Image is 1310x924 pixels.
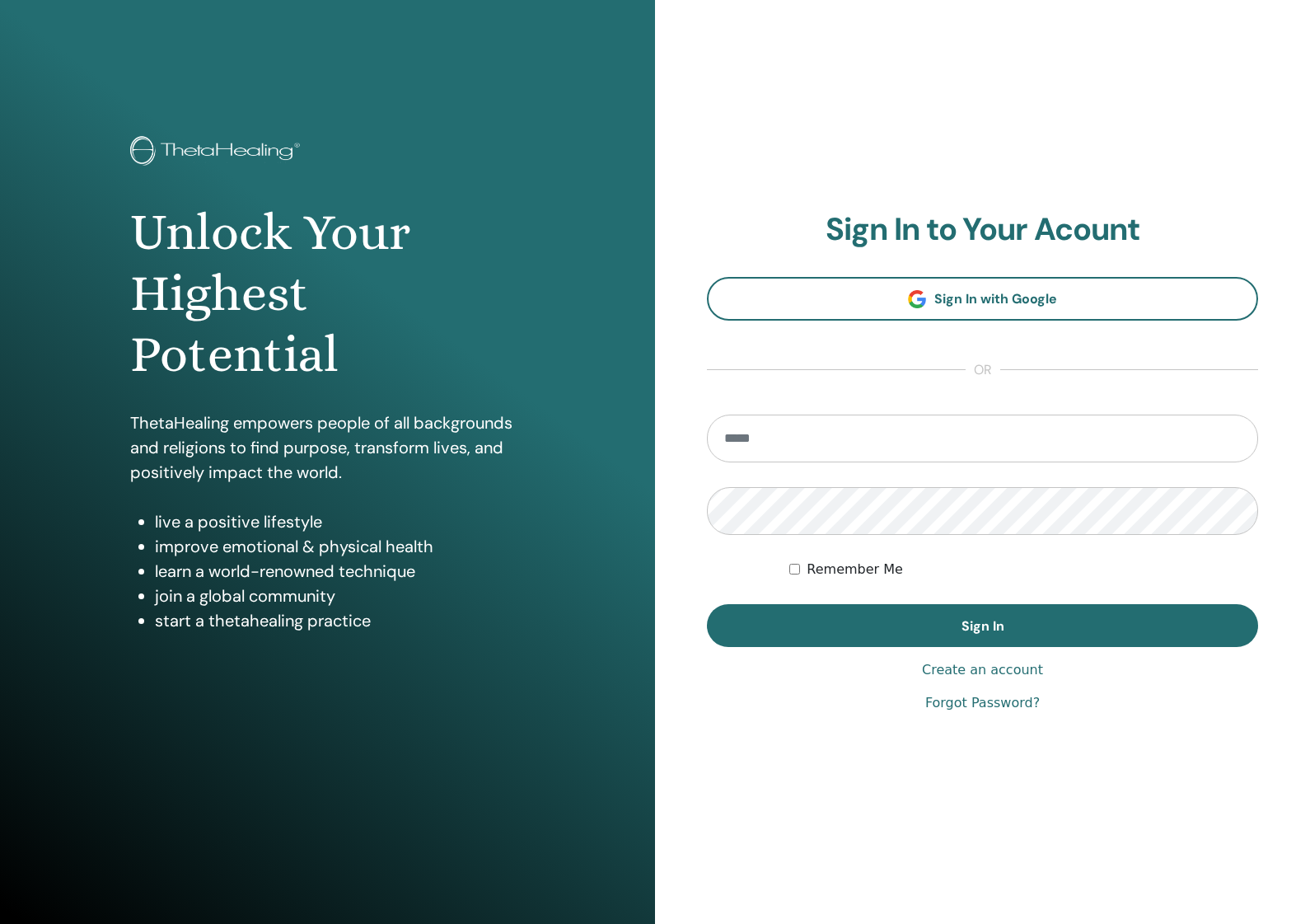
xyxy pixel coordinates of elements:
a: Create an account [922,660,1043,680]
p: ThetaHealing empowers people of all backgrounds and religions to find purpose, transform lives, a... [130,410,526,485]
span: or [966,360,1000,380]
li: improve emotional & physical health [155,534,526,559]
h2: Sign In to Your Acount [707,211,1258,249]
li: join a global community [155,584,526,608]
li: start a thetahealing practice [155,608,526,633]
label: Remember Me [807,560,903,579]
a: Sign In with Google [707,277,1258,321]
a: Forgot Password? [925,693,1040,713]
li: live a positive lifestyle [155,509,526,534]
h1: Unlock Your Highest Potential [130,202,526,386]
span: Sign In with Google [934,290,1057,307]
li: learn a world-renowned technique [155,559,526,584]
span: Sign In [961,617,1004,635]
div: Keep me authenticated indefinitely or until I manually logout [789,560,1258,579]
button: Sign In [707,604,1258,647]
